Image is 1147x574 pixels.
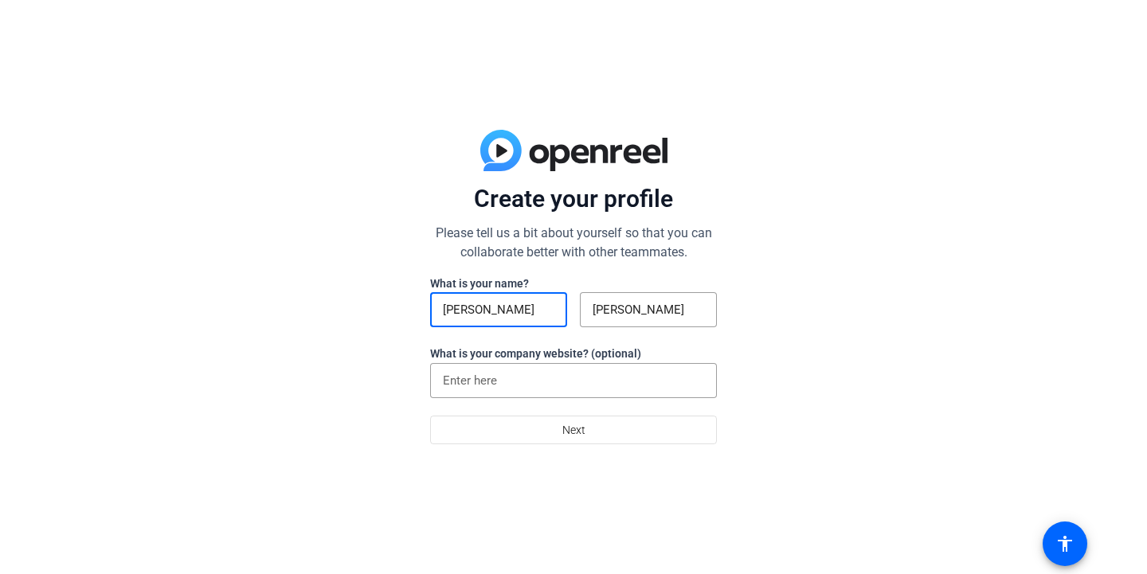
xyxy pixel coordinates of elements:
[430,277,529,290] label: What is your name?
[1055,534,1075,553] mat-icon: accessibility
[562,415,585,445] span: Next
[430,416,717,444] button: Next
[593,300,704,319] input: Last Name
[430,184,717,214] p: Create your profile
[430,347,641,360] label: What is your company website? (optional)
[443,300,554,319] input: First Name
[430,224,717,262] p: Please tell us a bit about yourself so that you can collaborate better with other teammates.
[480,130,667,171] img: blue-gradient.svg
[443,371,704,390] input: Enter here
